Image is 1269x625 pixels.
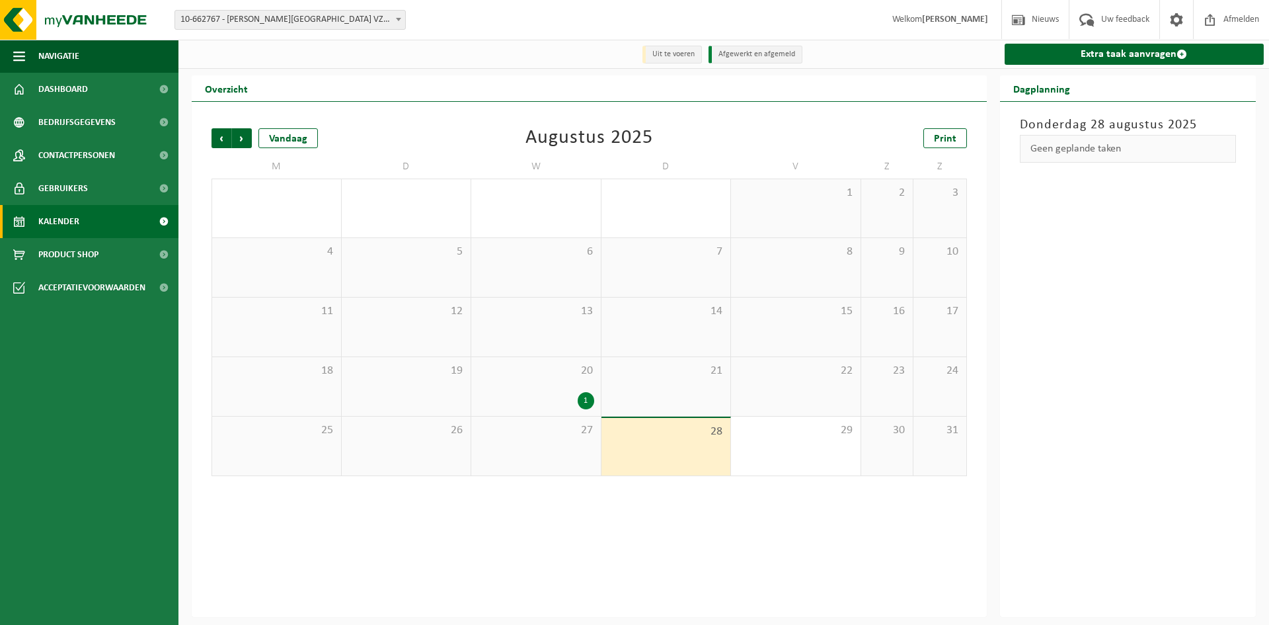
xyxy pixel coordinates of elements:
[219,304,334,319] span: 11
[478,423,594,438] span: 27
[731,155,861,179] td: V
[211,128,231,148] span: Vorige
[578,392,594,409] div: 1
[1020,135,1237,163] div: Geen geplande taken
[348,364,465,378] span: 19
[219,364,334,378] span: 18
[478,245,594,259] span: 6
[174,10,406,30] span: 10-662767 - OSCAR ROMERO COLLEGE VZW/CENTRUM DUAAL LEREN EN WERKEN - DENDERMONDE
[38,172,88,205] span: Gebruikers
[861,155,914,179] td: Z
[342,155,472,179] td: D
[38,139,115,172] span: Contactpersonen
[192,75,261,101] h2: Overzicht
[1020,115,1237,135] h3: Donderdag 28 augustus 2025
[38,205,79,238] span: Kalender
[219,245,334,259] span: 4
[868,245,907,259] span: 9
[868,423,907,438] span: 30
[738,423,854,438] span: 29
[868,304,907,319] span: 16
[738,304,854,319] span: 15
[348,245,465,259] span: 5
[219,423,334,438] span: 25
[478,364,594,378] span: 20
[922,15,988,24] strong: [PERSON_NAME]
[920,245,959,259] span: 10
[868,186,907,200] span: 2
[38,238,98,271] span: Product Shop
[38,106,116,139] span: Bedrijfsgegevens
[709,46,802,63] li: Afgewerkt en afgemeld
[920,304,959,319] span: 17
[608,304,724,319] span: 14
[258,128,318,148] div: Vandaag
[478,304,594,319] span: 13
[920,423,959,438] span: 31
[913,155,966,179] td: Z
[608,245,724,259] span: 7
[525,128,653,148] div: Augustus 2025
[1000,75,1083,101] h2: Dagplanning
[348,423,465,438] span: 26
[211,155,342,179] td: M
[601,155,732,179] td: D
[608,425,724,439] span: 28
[38,73,88,106] span: Dashboard
[934,134,956,144] span: Print
[1005,44,1264,65] a: Extra taak aanvragen
[471,155,601,179] td: W
[38,40,79,73] span: Navigatie
[642,46,702,63] li: Uit te voeren
[738,245,854,259] span: 8
[738,364,854,378] span: 22
[868,364,907,378] span: 23
[923,128,967,148] a: Print
[348,304,465,319] span: 12
[608,364,724,378] span: 21
[920,364,959,378] span: 24
[175,11,405,29] span: 10-662767 - OSCAR ROMERO COLLEGE VZW/CENTRUM DUAAL LEREN EN WERKEN - DENDERMONDE
[38,271,145,304] span: Acceptatievoorwaarden
[232,128,252,148] span: Volgende
[738,186,854,200] span: 1
[920,186,959,200] span: 3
